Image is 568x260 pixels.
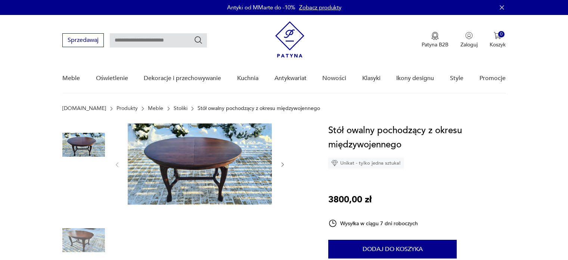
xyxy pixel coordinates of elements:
a: [DOMAIN_NAME] [62,105,106,111]
p: Stół owalny pochodzący z okresu międzywojennego [198,105,320,111]
a: Klasyki [362,64,381,93]
button: Dodaj do koszyka [328,240,457,259]
a: Kuchnia [237,64,258,93]
button: 0Koszyk [490,32,506,48]
img: Ikona koszyka [494,32,501,39]
a: Style [450,64,463,93]
img: Ikonka użytkownika [465,32,473,39]
p: Zaloguj [460,41,478,48]
a: Oświetlenie [96,64,128,93]
div: Wysyłka w ciągu 7 dni roboczych [328,219,418,228]
a: Sprzedawaj [62,38,104,43]
button: Zaloguj [460,32,478,48]
a: Produkty [117,105,138,111]
p: Patyna B2B [422,41,448,48]
a: Ikona medaluPatyna B2B [422,32,448,48]
a: Ikony designu [396,64,434,93]
p: Koszyk [490,41,506,48]
a: Dekoracje i przechowywanie [144,64,221,93]
a: Nowości [322,64,346,93]
a: Meble [148,105,163,111]
a: Stoliki [174,105,187,111]
button: Szukaj [194,36,203,45]
div: Unikat - tylko jedna sztuka! [328,157,404,169]
p: Antyki od MMarte do -10% [227,4,295,11]
button: Sprzedawaj [62,33,104,47]
a: Promocje [479,64,506,93]
a: Antykwariat [274,64,307,93]
img: Zdjęcie produktu Stół owalny pochodzący z okresu międzywojennego [128,123,272,205]
h1: Stół owalny pochodzący z okresu międzywojennego [328,123,506,152]
a: Meble [62,64,80,93]
img: Zdjęcie produktu Stół owalny pochodzący z okresu międzywojennego [62,171,105,214]
img: Patyna - sklep z meblami i dekoracjami vintage [275,21,304,58]
button: Patyna B2B [422,32,448,48]
div: 0 [498,31,505,37]
img: Zdjęcie produktu Stół owalny pochodzący z okresu międzywojennego [62,123,105,166]
img: Ikona diamentu [331,160,338,166]
p: 3800,00 zł [328,193,372,207]
img: Ikona medalu [431,32,439,40]
a: Zobacz produkty [299,4,341,11]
